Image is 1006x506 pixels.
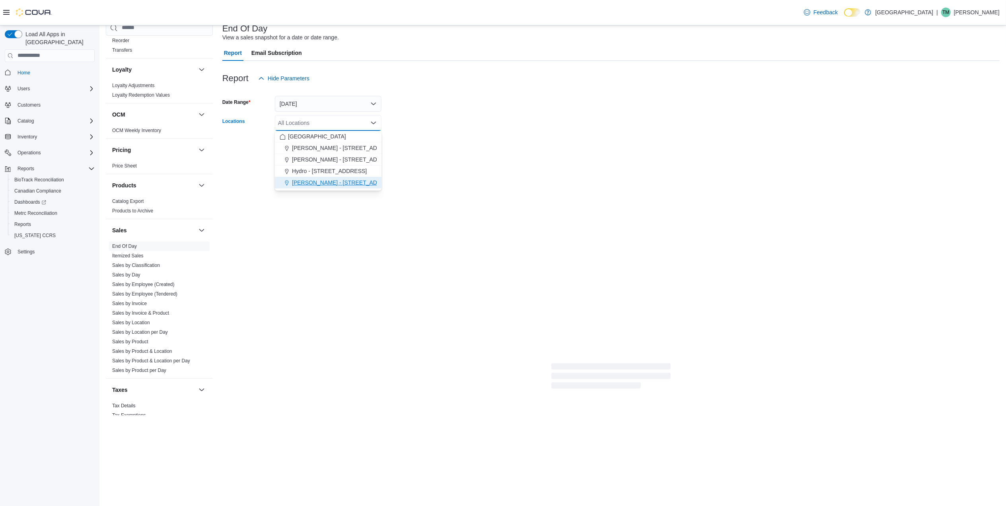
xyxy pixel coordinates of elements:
h3: Report [222,74,249,83]
span: Products to Archive [112,208,153,214]
span: Metrc Reconciliation [14,210,57,216]
button: Users [14,84,33,93]
a: Feedback [801,4,841,20]
span: Sales by Classification [112,262,160,269]
a: Catalog Export [112,199,144,204]
button: Taxes [197,385,206,395]
span: Feedback [813,8,838,16]
a: Metrc Reconciliation [11,208,60,218]
span: Sales by Employee (Created) [112,281,175,288]
div: Pricing [106,161,213,174]
button: Reports [8,219,98,230]
span: Itemized Sales [112,253,144,259]
h3: OCM [112,111,125,119]
a: Dashboards [11,197,49,207]
button: Customers [2,99,98,111]
span: Catalog [14,116,95,126]
span: Metrc Reconciliation [11,208,95,218]
button: Inventory [2,131,98,142]
span: Reports [11,220,95,229]
h3: Products [112,181,136,189]
button: Sales [112,226,195,234]
div: View a sales snapshot for a date or date range. [222,33,339,42]
span: Home [14,68,95,78]
button: Sales [197,226,206,235]
button: Users [2,83,98,94]
a: Sales by Employee (Created) [112,282,175,287]
span: Canadian Compliance [14,188,61,194]
div: Taxes [106,401,213,423]
button: Pricing [197,145,206,155]
span: Sales by Product [112,339,148,345]
button: Close list of options [370,120,377,126]
label: Locations [222,118,245,125]
a: Transfers [112,47,132,53]
span: Loyalty Redemption Values [112,92,170,98]
div: Tre Mace [941,8,951,17]
a: Customers [14,100,44,110]
span: Dashboards [14,199,46,205]
button: Loyalty [197,65,206,74]
span: Reorder [112,37,129,44]
a: [US_STATE] CCRS [11,231,59,240]
span: Customers [14,100,95,110]
button: Loyalty [112,66,195,74]
a: Loyalty Adjustments [112,83,155,88]
div: Sales [106,241,213,378]
h3: Loyalty [112,66,132,74]
a: Sales by Product & Location [112,348,172,354]
button: Pricing [112,146,195,154]
span: OCM Weekly Inventory [112,127,161,134]
span: [PERSON_NAME] - [STREET_ADDRESS][PERSON_NAME] [292,144,444,152]
span: Inventory [18,134,37,140]
p: | [936,8,938,17]
button: [GEOGRAPHIC_DATA] [275,131,381,142]
a: Home [14,68,33,78]
a: Sales by Invoice [112,301,147,306]
a: Price Sheet [112,163,137,169]
a: Settings [14,247,38,257]
button: [DATE] [275,96,381,112]
div: Choose from the following options [275,131,381,189]
img: Cova [16,8,52,16]
button: BioTrack Reconciliation [8,174,98,185]
span: Hide Parameters [268,74,309,82]
span: Sales by Location [112,319,150,326]
button: Hide Parameters [255,70,313,86]
p: [GEOGRAPHIC_DATA] [875,8,933,17]
span: Settings [18,249,35,255]
a: Reorder [112,38,129,43]
input: Dark Mode [844,8,861,17]
a: Canadian Compliance [11,186,64,196]
div: Loyalty [106,81,213,103]
span: Report [224,45,242,61]
p: [PERSON_NAME] [954,8,1000,17]
a: OCM Weekly Inventory [112,128,161,133]
a: Sales by Invoice & Product [112,310,169,316]
button: Products [112,181,195,189]
span: Customers [18,102,41,108]
span: Sales by Location per Day [112,329,168,335]
a: Sales by Day [112,272,140,278]
span: Reports [14,164,95,173]
a: Tax Exemptions [112,413,146,418]
span: Home [18,70,30,76]
button: Inventory [14,132,40,142]
button: Metrc Reconciliation [8,208,98,219]
button: Home [2,67,98,78]
button: [PERSON_NAME] - [STREET_ADDRESS] [275,154,381,165]
span: Catalog [18,118,34,124]
span: BioTrack Reconciliation [11,175,95,185]
span: Dashboards [11,197,95,207]
button: Canadian Compliance [8,185,98,197]
span: Sales by Employee (Tendered) [112,291,177,297]
span: Operations [14,148,95,158]
a: Tax Details [112,403,136,409]
span: Hydro - [STREET_ADDRESS] [292,167,367,175]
